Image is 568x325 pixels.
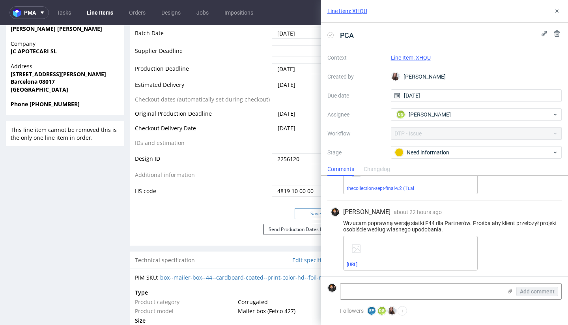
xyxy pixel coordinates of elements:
button: Save [295,183,337,194]
a: XHQU [400,94,411,100]
img: Dominik Grosicki [328,284,336,292]
div: Technical specification [130,226,342,244]
div: Comments [327,163,354,176]
td: Design ID [135,127,270,145]
figcaption: DG [547,144,555,152]
strong: JC APOTECARI SL [11,22,57,30]
a: thecollection-sept-final-v.2 (1).ai [347,186,414,191]
td: Supplier Deadline [135,19,270,37]
td: IDs and estimation [135,113,270,128]
img: Sandra Beśka [388,307,396,315]
strong: Phone [PHONE_NUMBER] [11,75,80,83]
td: Batch Date [135,2,270,19]
a: Edit specification [292,231,337,239]
td: HS code [135,160,270,172]
span: about 22 hours ago [394,209,442,215]
strong: [STREET_ADDRESS][PERSON_NAME] [11,45,106,53]
img: Dominik Grosicki [331,208,339,216]
button: pma [9,6,49,19]
figcaption: DG [397,111,405,118]
td: Original Production Deadline [135,84,270,98]
td: Checkout dates (automatically set during checkout) [135,70,270,84]
button: + [398,306,407,316]
span: [PERSON_NAME] [343,208,390,216]
td: Additional information [135,145,270,160]
p: Comment to [369,91,416,102]
td: Production Deadline [135,37,270,55]
div: Need information [370,141,406,147]
strong: [GEOGRAPHIC_DATA] [11,60,68,68]
a: Jobs [192,6,213,19]
div: PIM SKU: [135,248,337,256]
span: Corrugated [238,273,268,280]
a: Line Item: XHQU [327,7,367,15]
span: Followers [340,308,364,314]
td: Product model [135,281,236,291]
img: logo [13,8,24,17]
td: Size [135,291,236,300]
input: Type to create new task [357,162,556,175]
label: Assignee [327,110,385,119]
span: [DATE] [278,85,295,92]
strong: Barcelona 08017 [11,53,55,60]
label: Due date [327,91,385,100]
a: Orders [124,6,150,19]
a: Designs [157,6,185,19]
span: [DATE] [278,56,295,63]
label: Created by [327,72,385,81]
span: PCA [337,29,357,42]
label: Workflow [327,129,385,138]
span: Tasks [355,126,370,134]
a: Line Items [82,6,118,19]
span: [DATE] [278,99,295,107]
td: Product category [135,272,236,282]
figcaption: EP [368,307,376,315]
div: Changelog [364,163,390,176]
img: Sandra Beśka [392,73,400,81]
img: mini_magick20231121-130-18ncnbb.png [355,91,364,101]
div: This line item cannot be removed this is the only one line item in order. [6,96,124,121]
span: Address [11,37,120,45]
a: View all [541,127,557,133]
td: Checkout Delivery Date [135,98,270,113]
a: box--mailer-box--44--cardboard-coated--print-color-hd--foil-none [160,248,332,256]
button: Send Production Dates Email [263,199,337,210]
div: PCA [369,139,406,157]
div: Need information [395,148,552,157]
div: [DATE] [525,143,556,153]
span: Mailer box (Fefco 427) [238,282,295,289]
td: Type [135,263,236,272]
a: [URL] [347,262,357,267]
label: Stage [327,148,385,157]
div: [PERSON_NAME] [391,70,562,83]
button: Send [536,92,557,103]
span: pma [24,10,36,15]
a: Impositions [220,6,258,19]
a: Line Item: XHQU [391,54,431,61]
span: Company [11,15,120,23]
a: Tasks [52,6,76,19]
div: Wrzucam poprawną wersję siatki F44 dla Partnerów. Prośba aby klient przełożył projekt osobiście w... [331,220,559,233]
label: Context [327,53,385,62]
span: [PERSON_NAME] [409,111,451,118]
figcaption: DG [378,307,386,315]
td: Estimated Delivery [135,55,270,70]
